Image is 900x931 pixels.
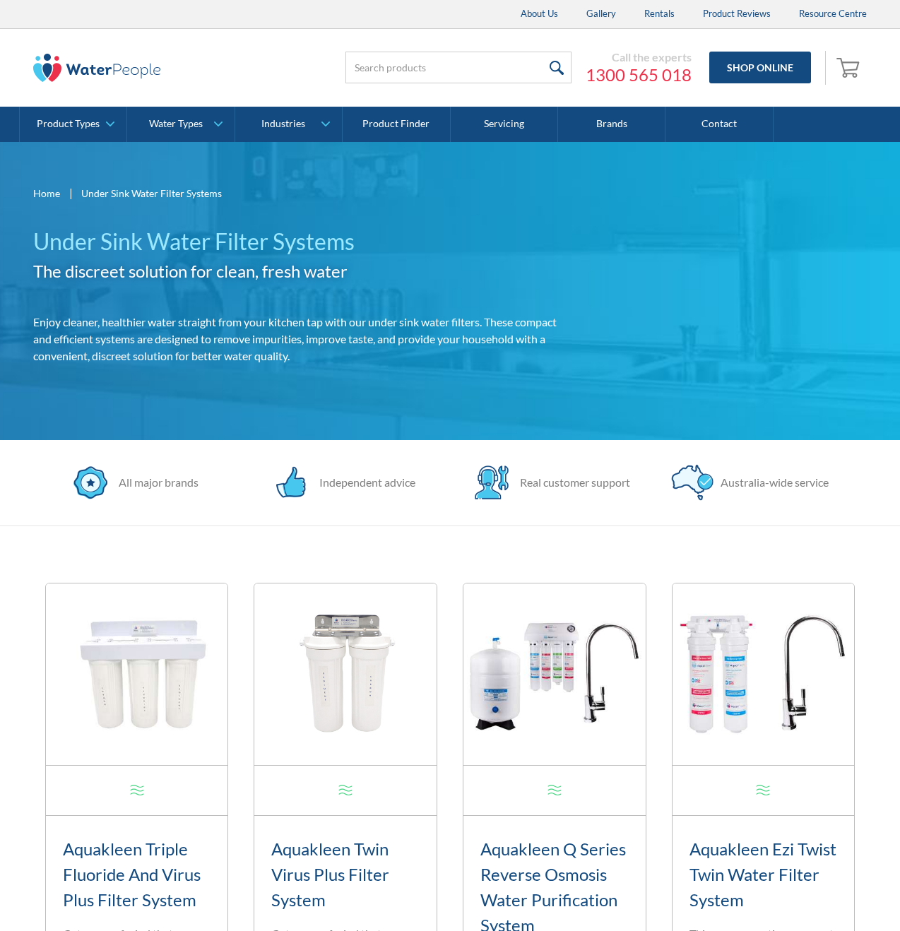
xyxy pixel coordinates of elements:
p: Enjoy cleaner, healthier water straight from your kitchen tap with our under sink water filters. ... [33,314,576,364]
div: All major brands [112,474,199,491]
a: Brands [558,107,665,142]
div: Call the experts [586,50,692,64]
a: Industries [235,107,342,142]
img: The Water People [33,54,160,82]
div: Independent advice [312,474,415,491]
a: Open cart [833,51,867,85]
div: Industries [261,118,305,130]
div: Product Types [37,118,100,130]
img: Aquakleen Ezi Twist Twin Water Filter System [673,583,855,766]
img: Aquakleen Q Series Reverse Osmosis Water Purification System [463,583,646,766]
a: Shop Online [709,52,811,83]
div: Water Types [149,118,203,130]
a: 1300 565 018 [586,64,692,85]
h2: The discreet solution for clean, fresh water [33,259,576,284]
h3: Aquakleen Triple Fluoride And Virus Plus Filter System [63,836,211,913]
a: Servicing [451,107,558,142]
a: Product Finder [343,107,450,142]
div: Real customer support [513,474,630,491]
img: Aquakleen Triple Fluoride And Virus Plus Filter System [46,583,228,766]
a: Home [33,186,60,201]
h1: Under Sink Water Filter Systems [33,225,576,259]
a: Product Types [20,107,126,142]
img: Aquakleen Twin Virus Plus Filter System [254,583,437,766]
a: Contact [665,107,773,142]
input: Search products [345,52,572,83]
h3: Aquakleen Twin Virus Plus Filter System [271,836,420,913]
div: | [67,184,74,201]
div: Under Sink Water Filter Systems [81,186,222,201]
div: Australia-wide service [714,474,829,491]
h3: Aquakleen Ezi Twist Twin Water Filter System [689,836,838,913]
a: Water Types [127,107,234,142]
img: shopping cart [836,56,863,78]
